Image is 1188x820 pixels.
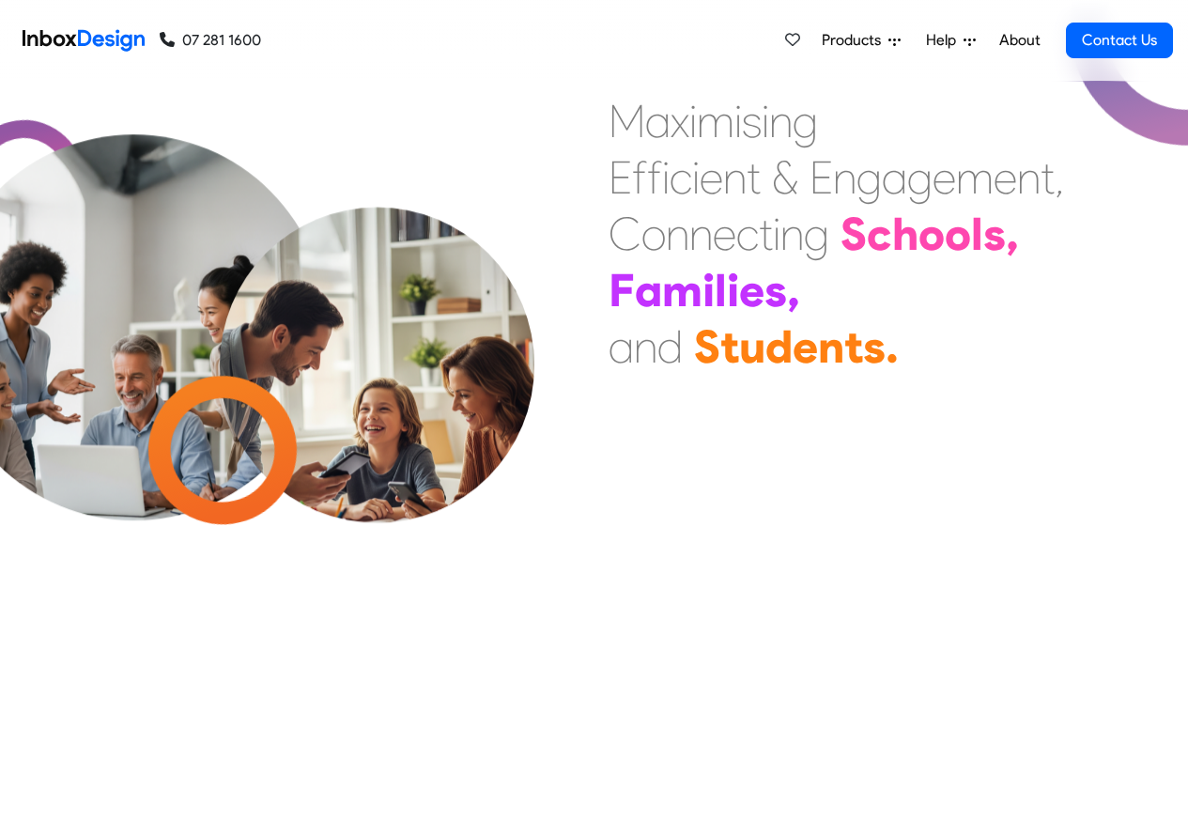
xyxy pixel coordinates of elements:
div: Maximising Efficient & Engagement, Connecting Schools, Families, and Students. [609,93,1064,375]
a: Products [814,22,908,59]
div: g [856,149,882,206]
div: n [1017,149,1041,206]
div: e [994,149,1017,206]
div: , [1006,206,1019,262]
div: o [918,206,945,262]
div: S [841,206,867,262]
div: c [670,149,692,206]
span: Help [926,29,964,52]
div: , [1055,149,1064,206]
div: u [739,318,765,375]
div: S [694,318,720,375]
div: c [867,206,892,262]
div: e [713,206,736,262]
div: l [971,206,983,262]
div: C [609,206,641,262]
img: parents_with_child.png [180,205,574,598]
div: i [734,93,742,149]
div: i [702,262,715,318]
div: n [780,206,804,262]
div: f [647,149,662,206]
div: F [609,262,635,318]
div: o [945,206,971,262]
div: e [700,149,723,206]
div: h [892,206,918,262]
div: E [810,149,833,206]
div: s [742,93,762,149]
div: e [739,262,764,318]
div: a [882,149,907,206]
div: n [723,149,747,206]
div: d [657,318,683,375]
div: g [907,149,933,206]
div: c [736,206,759,262]
div: s [863,318,886,375]
div: s [764,262,787,318]
div: d [765,318,793,375]
div: n [666,206,689,262]
div: i [727,262,739,318]
div: i [773,206,780,262]
div: x [671,93,689,149]
div: i [689,93,697,149]
div: t [844,318,863,375]
div: m [956,149,994,206]
div: a [645,93,671,149]
div: o [641,206,666,262]
div: n [769,93,793,149]
a: 07 281 1600 [160,29,261,52]
div: n [818,318,844,375]
div: l [715,262,727,318]
div: g [793,93,818,149]
div: E [609,149,632,206]
span: Products [822,29,888,52]
a: Help [918,22,983,59]
div: a [609,318,634,375]
a: Contact Us [1066,23,1173,58]
a: About [994,22,1045,59]
div: g [804,206,829,262]
div: t [1041,149,1055,206]
div: a [635,262,662,318]
div: t [720,318,739,375]
div: , [787,262,800,318]
div: e [793,318,818,375]
div: m [662,262,702,318]
div: i [692,149,700,206]
div: i [662,149,670,206]
div: & [772,149,798,206]
div: s [983,206,1006,262]
div: t [747,149,761,206]
div: m [697,93,734,149]
div: . [886,318,899,375]
div: i [762,93,769,149]
div: M [609,93,645,149]
div: f [632,149,647,206]
div: e [933,149,956,206]
div: n [634,318,657,375]
div: n [833,149,856,206]
div: t [759,206,773,262]
div: n [689,206,713,262]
